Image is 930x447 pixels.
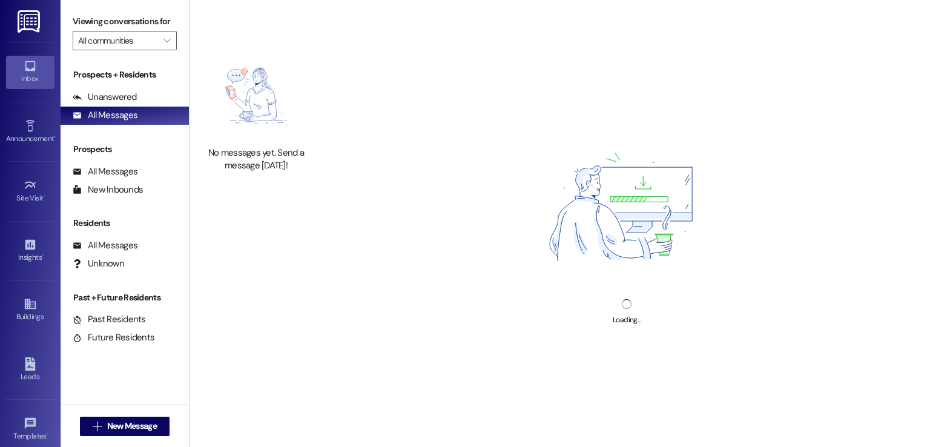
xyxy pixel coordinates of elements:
a: Leads [6,354,54,386]
div: Future Residents [73,331,154,344]
a: Buildings [6,294,54,326]
span: • [44,192,45,200]
div: Loading... [613,314,640,326]
img: empty-state [203,51,309,141]
div: Residents [61,217,189,230]
div: All Messages [73,239,137,252]
i:  [163,36,170,45]
img: ResiDesk Logo [18,10,42,33]
div: No messages yet. Send a message [DATE]! [203,147,309,173]
input: All communities [78,31,157,50]
div: All Messages [73,165,137,178]
div: Prospects [61,143,189,156]
div: Past + Future Residents [61,291,189,304]
span: • [54,133,56,141]
a: Inbox [6,56,54,88]
div: Unanswered [73,91,137,104]
div: Past Residents [73,313,146,326]
div: Prospects + Residents [61,68,189,81]
div: All Messages [73,109,137,122]
label: Viewing conversations for [73,12,177,31]
div: New Inbounds [73,184,143,196]
button: New Message [80,417,170,436]
a: Templates • [6,413,54,446]
div: Unknown [73,257,124,270]
a: Site Visit • [6,175,54,208]
a: Insights • [6,234,54,267]
span: • [42,251,44,260]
